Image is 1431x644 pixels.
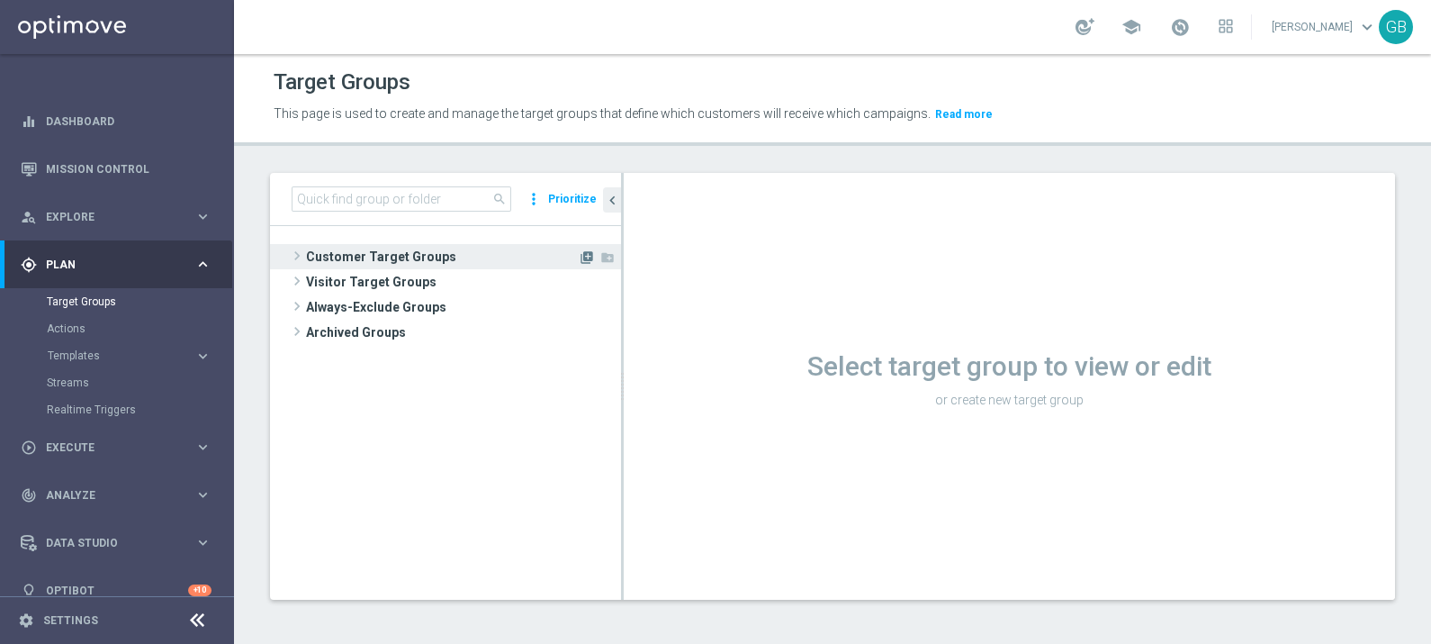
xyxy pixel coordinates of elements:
[46,567,188,614] a: Optibot
[47,369,232,396] div: Streams
[20,210,212,224] button: person_search Explore keyboard_arrow_right
[545,187,599,212] button: Prioritize
[47,396,232,423] div: Realtime Triggers
[47,322,187,336] a: Actions
[21,440,194,456] div: Execute
[21,440,37,456] i: play_circle_outline
[194,486,211,503] i: keyboard_arrow_right
[21,209,194,225] div: Explore
[20,536,212,550] button: Data Studio keyboard_arrow_right
[21,113,37,130] i: equalizer
[47,349,212,363] button: Templates keyboard_arrow_right
[194,348,211,365] i: keyboard_arrow_right
[933,104,994,124] button: Read more
[1379,10,1413,44] div: GB
[46,538,194,549] span: Data Studio
[48,350,176,361] span: Templates
[46,490,194,501] span: Analyze
[46,97,211,145] a: Dashboard
[21,257,194,273] div: Plan
[306,295,621,320] span: Always-Exclude Groups
[46,212,194,222] span: Explore
[21,535,194,551] div: Data Studio
[194,534,211,551] i: keyboard_arrow_right
[292,186,511,212] input: Quick find group or folder
[274,106,931,121] span: This page is used to create and manage the target groups that define which customers will receive...
[624,350,1395,383] h1: Select target group to view or edit
[600,250,615,265] i: Add Folder
[48,350,194,361] div: Templates
[21,209,37,225] i: person_search
[194,439,211,456] i: keyboard_arrow_right
[21,145,211,193] div: Mission Control
[46,145,211,193] a: Mission Control
[47,403,187,417] a: Realtime Triggers
[47,295,187,309] a: Target Groups
[20,488,212,503] button: track_changes Analyze keyboard_arrow_right
[604,192,621,209] i: chevron_left
[20,114,212,129] button: equalizer Dashboard
[21,583,37,599] i: lightbulb
[20,162,212,177] button: Mission Control
[194,208,211,225] i: keyboard_arrow_right
[18,612,34,629] i: settings
[46,259,194,270] span: Plan
[492,192,507,206] span: search
[1270,14,1379,41] a: [PERSON_NAME]keyboard_arrow_down
[21,567,211,614] div: Optibot
[306,320,621,345] span: Archived Groups
[306,244,578,269] span: Customer Target Groups
[580,250,594,265] i: Add Target group
[47,376,187,390] a: Streams
[47,342,232,369] div: Templates
[1121,17,1141,37] span: school
[525,186,543,212] i: more_vert
[20,440,212,455] button: play_circle_outline Execute keyboard_arrow_right
[47,288,232,315] div: Target Groups
[194,256,211,273] i: keyboard_arrow_right
[188,585,211,596] div: +10
[21,487,194,503] div: Analyze
[274,69,410,95] h1: Target Groups
[20,584,212,598] button: lightbulb Optibot +10
[603,187,621,213] button: chevron_left
[306,269,621,295] span: Visitor Target Groups
[21,97,211,145] div: Dashboard
[624,392,1395,408] p: or create new target group
[43,615,98,626] a: Settings
[47,315,232,342] div: Actions
[21,487,37,503] i: track_changes
[1357,17,1377,37] span: keyboard_arrow_down
[20,258,212,272] button: gps_fixed Plan keyboard_arrow_right
[21,257,37,273] i: gps_fixed
[46,442,194,453] span: Execute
